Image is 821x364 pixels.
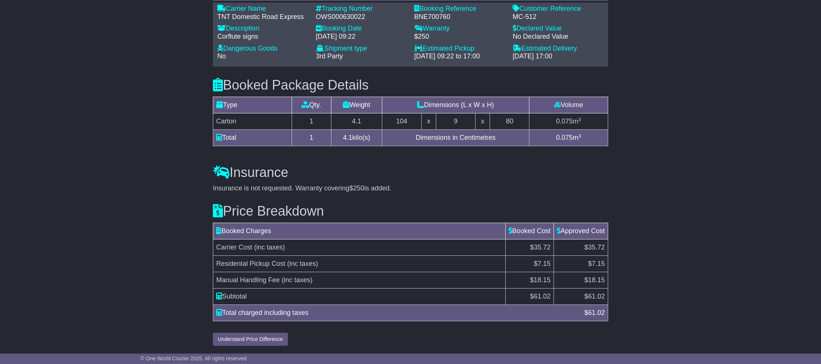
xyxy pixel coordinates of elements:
td: Total [213,130,292,146]
span: $250 [350,184,364,192]
span: 0.075 [556,117,573,125]
sup: 3 [578,133,581,139]
td: 1 [292,130,331,146]
td: Qty. [292,97,331,113]
div: Declared Value [513,25,604,33]
div: Carrier Name [217,5,308,13]
div: Insurance is not requested. Warranty covering is added. [213,184,608,193]
span: $35.72 [584,244,605,251]
td: Carton [213,113,292,130]
div: $250 [414,33,505,41]
span: 61.02 [588,309,605,316]
span: $18.15 [530,276,551,284]
div: OWS000630022 [316,13,407,21]
td: 104 [382,113,421,130]
div: Dangerous Goods [217,45,308,53]
button: Understand Price Difference [213,333,288,346]
div: [DATE] 09:22 [316,33,407,41]
span: Carrier Cost [216,244,252,251]
div: Total charged including taxes [212,308,581,318]
div: [DATE] 09:22 to 17:00 [414,52,505,61]
span: Residental Pickup Cost [216,260,285,267]
span: (inc taxes) [254,244,285,251]
sup: 3 [578,117,581,122]
td: Type [213,97,292,113]
div: Warranty [414,25,505,33]
td: Dimensions (L x W x H) [382,97,529,113]
td: 1 [292,113,331,130]
span: 3rd Party [316,52,343,60]
h3: Booked Package Details [213,78,608,93]
td: 80 [490,113,529,130]
span: $7.15 [588,260,605,267]
td: m [529,130,608,146]
td: $ [554,289,608,305]
td: kilo(s) [331,130,382,146]
td: Booked Charges [213,223,506,239]
div: [DATE] 17:00 [513,52,604,61]
span: 61.02 [534,293,551,300]
div: Corflute signs [217,33,308,41]
span: $7.15 [534,260,551,267]
span: 0.075 [556,134,573,141]
td: 4.1 [331,113,382,130]
span: © One World Courier 2025. All rights reserved. [140,355,248,361]
td: Weight [331,97,382,113]
h3: Insurance [213,165,608,180]
div: Booking Reference [414,5,505,13]
td: x [421,113,436,130]
div: Booking Date [316,25,407,33]
div: Estimated Delivery [513,45,604,53]
td: $ [505,289,554,305]
td: Approved Cost [554,223,608,239]
span: (inc taxes) [287,260,318,267]
span: Manual Handling Fee [216,276,280,284]
div: No Declared Value [513,33,604,41]
span: 61.02 [588,293,605,300]
td: Dimensions in Centimetres [382,130,529,146]
td: Booked Cost [505,223,554,239]
div: MC-512 [513,13,604,21]
h3: Price Breakdown [213,204,608,219]
div: BNE700760 [414,13,505,21]
span: No [217,52,226,60]
span: (inc taxes) [282,276,312,284]
div: Estimated Pickup [414,45,505,53]
td: 9 [436,113,476,130]
span: $18.15 [584,276,605,284]
span: 4.1 [343,134,352,141]
td: x [475,113,490,130]
td: Volume [529,97,608,113]
div: Description [217,25,308,33]
div: Tracking Number [316,5,407,13]
td: Subtotal [213,289,506,305]
div: $ [581,308,609,318]
td: m [529,113,608,130]
span: $35.72 [530,244,551,251]
div: Customer Reference [513,5,604,13]
div: TNT Domestic Road Express [217,13,308,21]
div: Shipment type [316,45,407,53]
